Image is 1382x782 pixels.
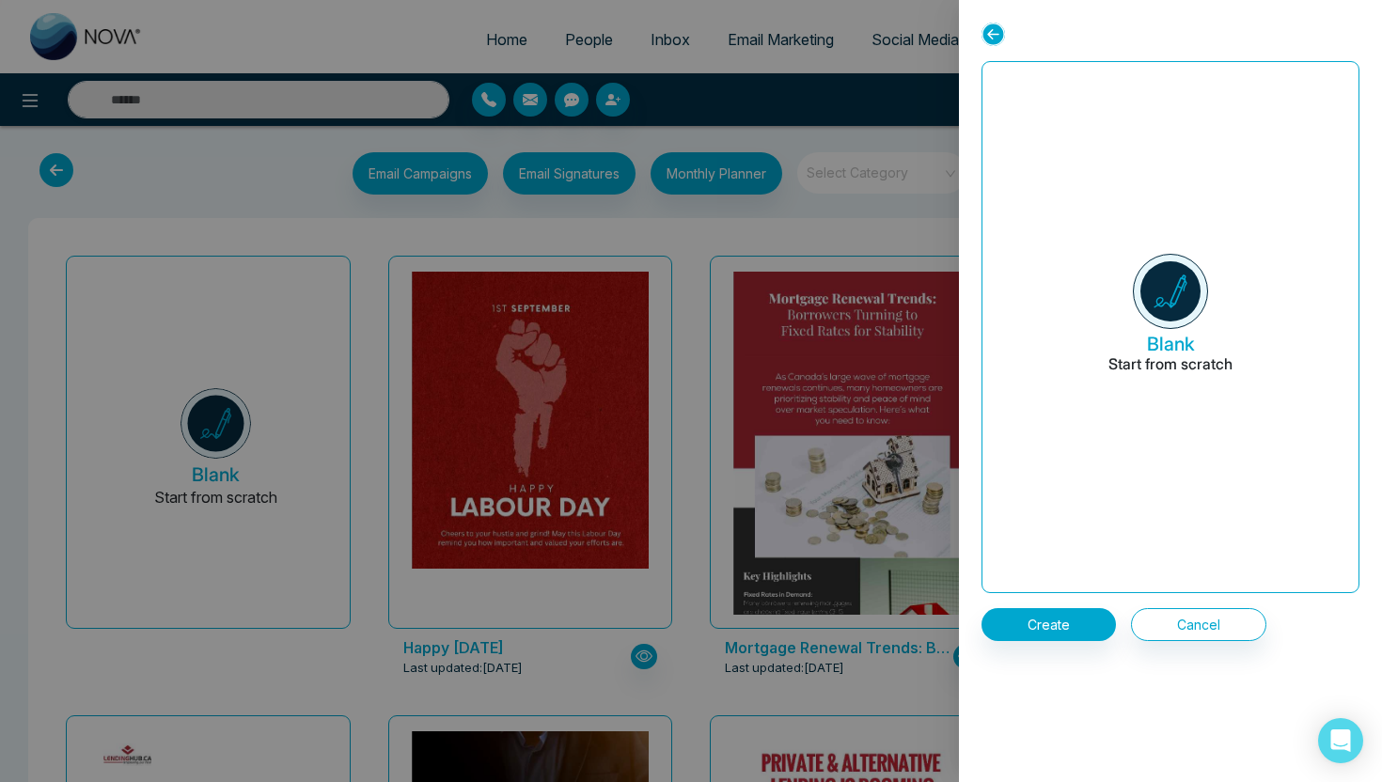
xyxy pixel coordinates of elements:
button: Create [982,608,1116,641]
img: novacrm [1133,254,1208,329]
p: Start from scratch [1108,355,1233,396]
div: Open Intercom Messenger [1318,718,1363,763]
button: Cancel [1131,608,1266,641]
h5: Blank [1108,329,1233,355]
